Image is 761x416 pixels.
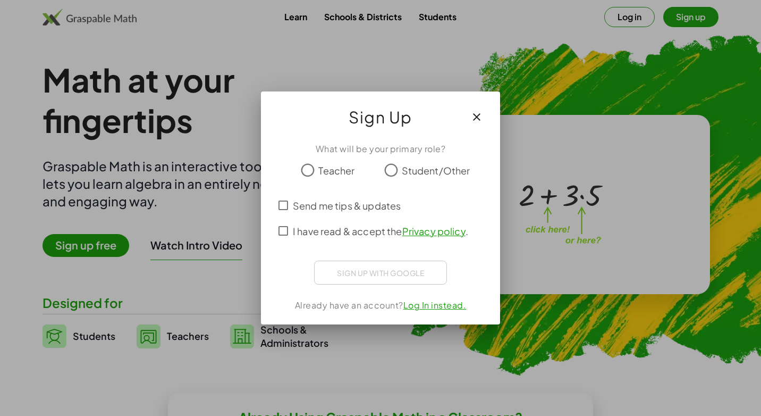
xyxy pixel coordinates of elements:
div: What will be your primary role? [274,143,487,155]
span: Student/Other [402,163,470,178]
span: Sign Up [349,104,412,130]
span: Send me tips & updates [293,198,401,213]
a: Log In instead. [403,299,467,311]
a: Privacy policy [402,225,466,237]
span: Teacher [318,163,354,178]
span: I have read & accept the . [293,224,468,238]
div: Already have an account? [274,299,487,312]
